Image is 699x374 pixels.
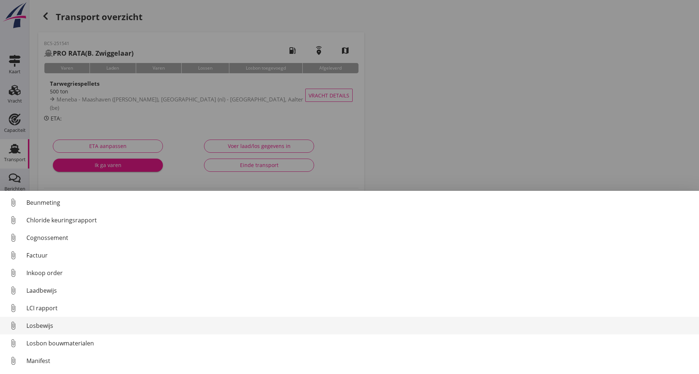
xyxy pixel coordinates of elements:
[7,249,19,261] i: attach_file
[26,304,693,312] div: LCI rapport
[7,320,19,332] i: attach_file
[7,302,19,314] i: attach_file
[7,355,19,367] i: attach_file
[26,339,693,348] div: Losbon bouwmaterialen
[26,356,693,365] div: Manifest
[7,214,19,226] i: attach_file
[26,251,693,260] div: Factuur
[26,321,693,330] div: Losbewijs
[26,198,693,207] div: Beunmeting
[26,233,693,242] div: Cognossement
[7,232,19,244] i: attach_file
[26,216,693,225] div: Chloride keuringsrapport
[7,267,19,279] i: attach_file
[26,269,693,277] div: Inkoop order
[7,337,19,349] i: attach_file
[26,286,693,295] div: Laadbewijs
[7,197,19,208] i: attach_file
[7,285,19,296] i: attach_file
